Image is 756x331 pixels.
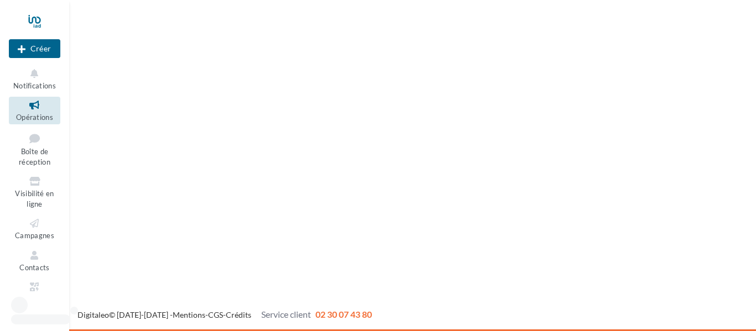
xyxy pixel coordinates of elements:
[13,81,56,90] span: Notifications
[173,310,205,319] a: Mentions
[19,147,50,166] span: Boîte de réception
[9,173,60,211] a: Visibilité en ligne
[226,310,251,319] a: Crédits
[9,97,60,124] a: Opérations
[261,309,311,319] span: Service client
[15,189,54,208] span: Visibilité en ligne
[208,310,223,319] a: CGS
[16,113,53,122] span: Opérations
[77,310,109,319] a: Digitaleo
[9,247,60,274] a: Contacts
[15,231,54,240] span: Campagnes
[9,65,60,92] button: Notifications
[77,310,372,319] span: © [DATE]-[DATE] - - -
[9,215,60,242] a: Campagnes
[315,309,372,319] span: 02 30 07 43 80
[9,279,60,306] a: Médiathèque
[9,39,60,58] div: Nouvelle campagne
[9,129,60,169] a: Boîte de réception
[9,39,60,58] button: Créer
[19,263,50,272] span: Contacts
